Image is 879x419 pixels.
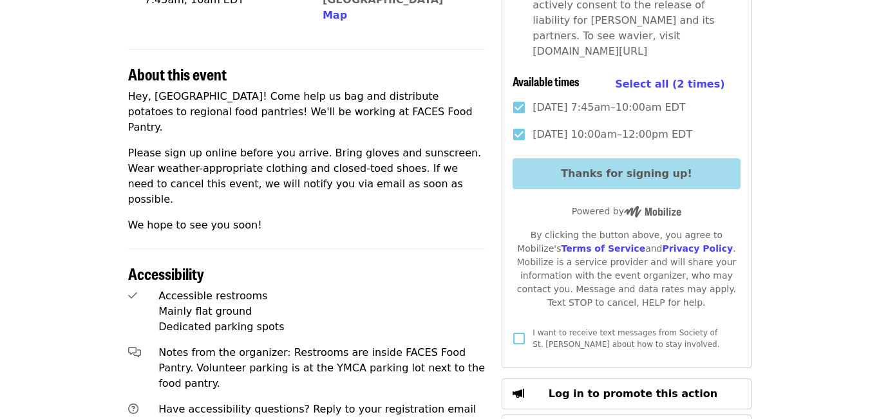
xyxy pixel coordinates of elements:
[158,346,485,389] span: Notes from the organizer: Restrooms are inside FACES Food Pantry. Volunteer parking is at the YMC...
[572,206,681,216] span: Powered by
[158,319,486,335] div: Dedicated parking spots
[158,288,486,304] div: Accessible restrooms
[128,62,227,85] span: About this event
[502,378,751,409] button: Log in to promote this action
[533,100,685,115] span: [DATE] 7:45am–10:00am EDT
[128,218,487,233] p: We hope to see you soon!
[128,89,487,135] p: Hey, [GEOGRAPHIC_DATA]! Come help us bag and distribute potatoes to regional food pantries! We'll...
[158,304,486,319] div: Mainly flat ground
[513,158,740,189] button: Thanks for signing up!
[615,75,724,94] button: Select all (2 times)
[533,127,692,142] span: [DATE] 10:00am–12:00pm EDT
[128,145,487,207] p: Please sign up online before you arrive. Bring gloves and sunscreen. Wear weather-appropriate clo...
[561,243,645,254] a: Terms of Service
[533,328,719,349] span: I want to receive text messages from Society of St. [PERSON_NAME] about how to stay involved.
[624,206,681,218] img: Powered by Mobilize
[615,78,724,90] span: Select all (2 times)
[323,9,347,21] span: Map
[323,8,347,23] button: Map
[549,387,717,400] span: Log in to promote this action
[513,73,580,89] span: Available times
[128,346,141,358] i: comments-alt icon
[128,403,138,415] i: question-circle icon
[128,262,204,284] span: Accessibility
[513,228,740,310] div: By clicking the button above, you agree to Mobilize's and . Mobilize is a service provider and wi...
[662,243,733,254] a: Privacy Policy
[128,290,137,302] i: check icon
